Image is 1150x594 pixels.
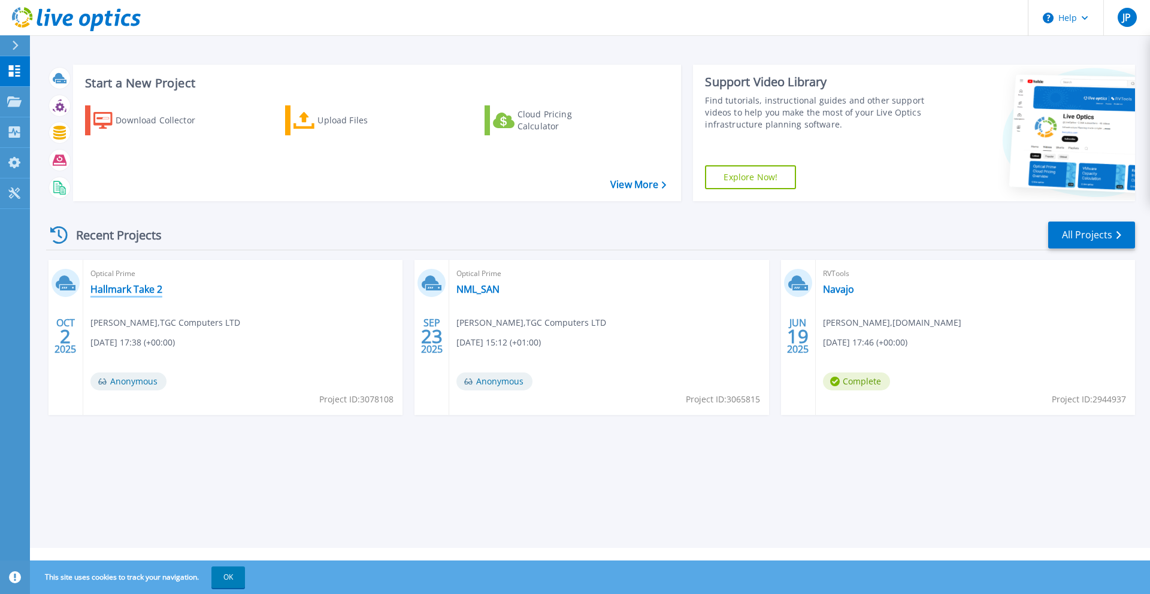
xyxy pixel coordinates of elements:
a: All Projects [1048,222,1135,248]
span: 23 [421,331,443,341]
span: [DATE] 15:12 (+01:00) [456,336,541,349]
div: SEP 2025 [420,314,443,358]
span: 2 [60,331,71,341]
div: Support Video Library [705,74,930,90]
div: Find tutorials, instructional guides and other support videos to help you make the most of your L... [705,95,930,131]
div: JUN 2025 [786,314,809,358]
span: Optical Prime [456,267,761,280]
a: View More [610,179,666,190]
span: JP [1122,13,1131,22]
a: Cloud Pricing Calculator [485,105,618,135]
span: Complete [823,372,890,390]
a: Explore Now! [705,165,796,189]
span: Project ID: 2944937 [1052,393,1126,406]
span: Optical Prime [90,267,395,280]
span: 19 [787,331,809,341]
span: This site uses cookies to track your navigation. [33,566,245,588]
a: NML_SAN [456,283,500,295]
button: OK [211,566,245,588]
span: Project ID: 3065815 [686,393,760,406]
span: Anonymous [456,372,532,390]
a: Navajo [823,283,854,295]
div: Upload Files [317,108,413,132]
div: Cloud Pricing Calculator [517,108,613,132]
span: [PERSON_NAME] , TGC Computers LTD [456,316,606,329]
h3: Start a New Project [85,77,666,90]
span: [PERSON_NAME] , [DOMAIN_NAME] [823,316,961,329]
span: [DATE] 17:46 (+00:00) [823,336,907,349]
a: Upload Files [285,105,419,135]
span: [DATE] 17:38 (+00:00) [90,336,175,349]
span: Project ID: 3078108 [319,393,394,406]
span: Anonymous [90,372,167,390]
span: RVTools [823,267,1128,280]
div: Recent Projects [46,220,178,250]
div: OCT 2025 [54,314,77,358]
span: [PERSON_NAME] , TGC Computers LTD [90,316,240,329]
div: Download Collector [116,108,211,132]
a: Download Collector [85,105,219,135]
a: Hallmark Take 2 [90,283,162,295]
